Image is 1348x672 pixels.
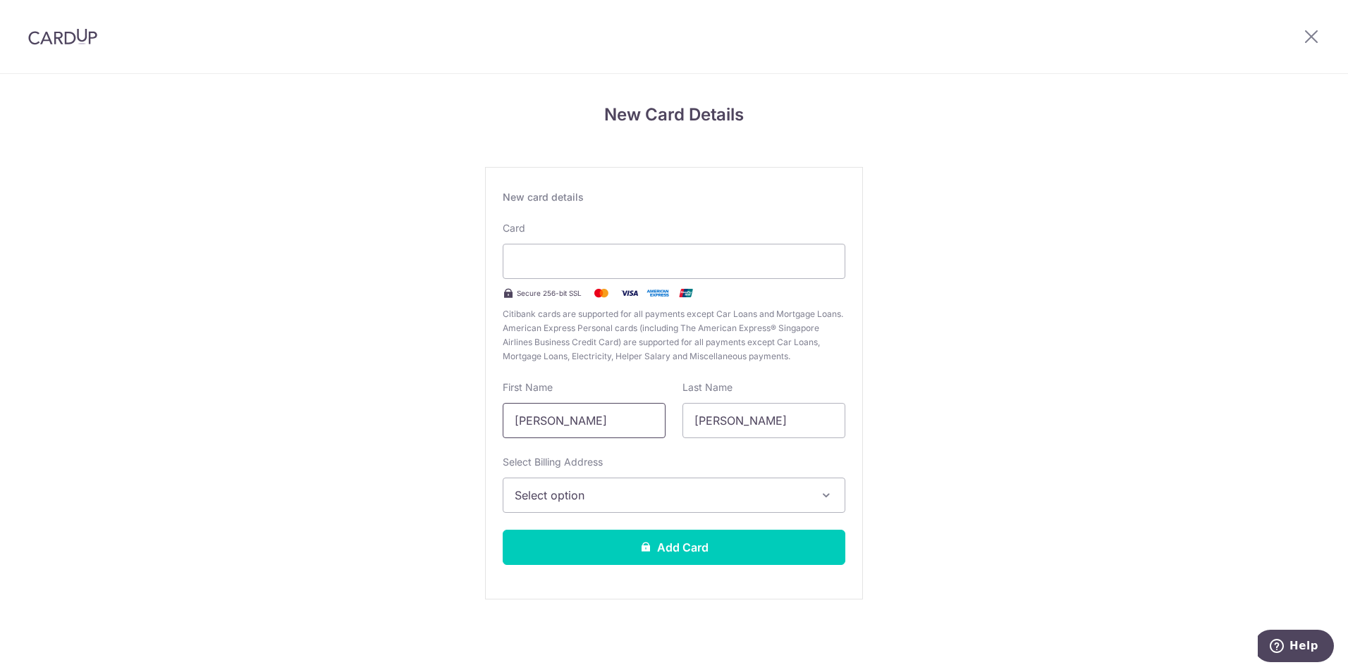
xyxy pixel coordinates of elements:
[503,455,603,469] label: Select Billing Address
[503,307,845,363] span: Citibank cards are supported for all payments except Car Loans and Mortgage Loans. American Expre...
[503,380,553,394] label: First Name
[1258,630,1334,665] iframe: Opens a widget where you can find more information
[503,221,525,235] label: Card
[485,102,863,127] h4: New Card Details
[672,285,700,301] img: .alt.unionpay
[682,380,733,394] label: Last Name
[515,253,833,270] iframe: Secure card payment input frame
[503,478,845,513] button: Select option
[503,190,845,204] div: New card details
[587,285,615,301] img: Mastercard
[644,285,672,301] img: .alt.amex
[503,403,666,438] input: Cardholder First Name
[503,530,845,565] button: Add Card
[682,403,845,438] input: Cardholder Last Name
[517,287,582,299] span: Secure 256-bit SSL
[28,28,97,45] img: CardUp
[615,285,644,301] img: Visa
[515,487,808,504] span: Select option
